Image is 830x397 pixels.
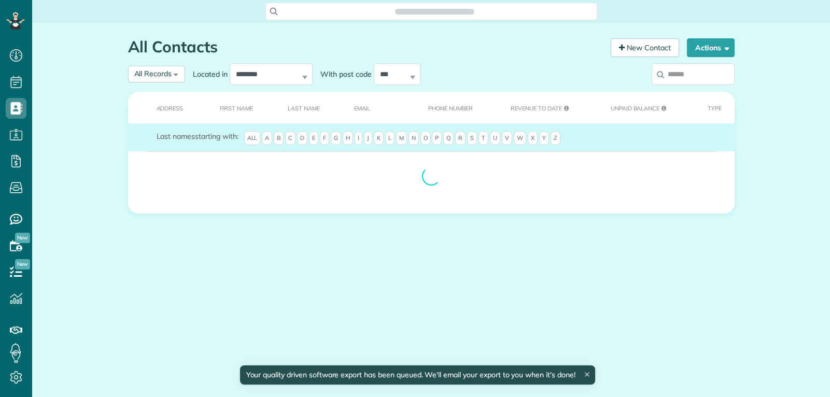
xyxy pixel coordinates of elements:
th: Phone number [412,92,495,123]
span: P [432,131,442,146]
span: D [297,131,307,146]
th: Last Name [272,92,338,123]
span: G [331,131,341,146]
span: R [455,131,466,146]
span: L [385,131,395,146]
th: Email [338,92,413,123]
span: Y [539,131,549,146]
span: H [343,131,353,146]
span: E [309,131,318,146]
th: Type [692,92,734,123]
span: Q [443,131,454,146]
th: Unpaid Balance [595,92,692,123]
span: Last names [157,132,195,141]
span: I [355,131,362,146]
span: B [274,131,284,146]
th: Revenue to Date [495,92,595,123]
span: All Records [134,69,172,78]
span: V [502,131,512,146]
span: U [490,131,500,146]
th: First Name [204,92,272,123]
span: X [528,131,538,146]
div: Your quality driven software export has been queued. We'll email your export to you when it's done! [240,365,595,385]
span: J [364,131,372,146]
label: starting with: [157,131,238,141]
button: Actions [687,38,735,57]
label: With post code [313,69,374,79]
span: F [320,131,329,146]
span: C [285,131,296,146]
span: M [396,131,407,146]
th: Address [128,92,204,123]
span: Search ZenMaid… [405,6,464,17]
span: S [467,131,477,146]
span: All [244,131,261,146]
span: O [420,131,431,146]
span: A [262,131,272,146]
span: T [479,131,488,146]
span: N [409,131,419,146]
label: Located in [185,69,230,79]
span: K [374,131,384,146]
span: New [15,233,30,243]
span: New [15,259,30,270]
a: New Contact [611,38,679,57]
span: Z [551,131,560,146]
span: W [514,131,526,146]
h1: All Contacts [128,38,603,55]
